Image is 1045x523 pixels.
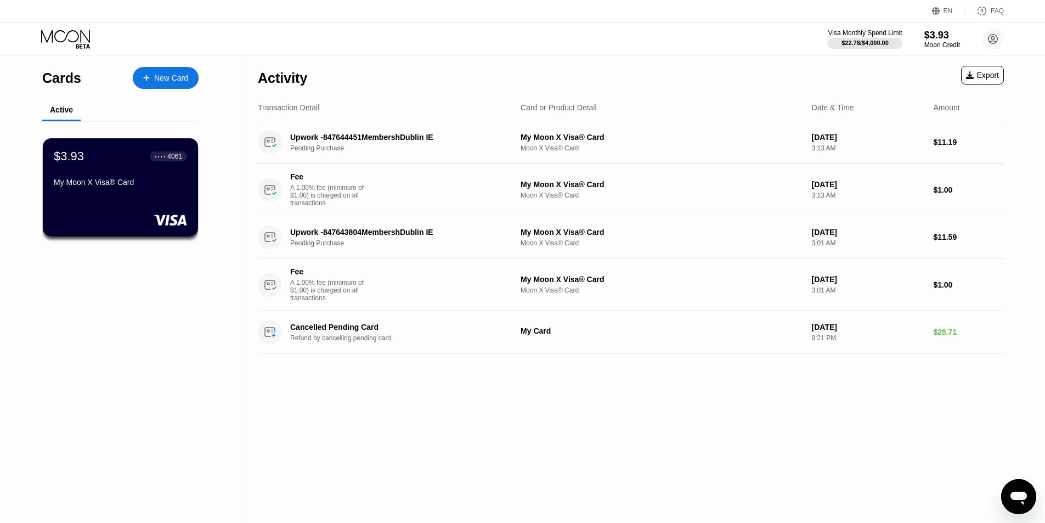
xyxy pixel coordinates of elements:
div: $3.93● ● ● ●4061My Moon X Visa® Card [43,138,198,237]
div: My Moon X Visa® Card [521,275,803,284]
div: Upwork -847644451MembershDublin IE [290,133,503,142]
div: My Moon X Visa® Card [521,133,803,142]
div: New Card [133,67,199,89]
div: [DATE] [812,133,925,142]
div: EN [944,7,953,15]
div: FeeA 1.00% fee (minimum of $1.00) is charged on all transactionsMy Moon X Visa® CardMoon X Visa® ... [258,258,1004,311]
div: $3.93Moon Credit [924,30,960,49]
div: Refund by cancelling pending card [290,334,519,342]
div: Visa Monthly Spend Limit$22.78/$4,000.00 [828,29,902,49]
div: Moon X Visa® Card [521,192,803,199]
div: Cancelled Pending CardRefund by cancelling pending cardMy Card[DATE]9:21 PM$28.71 [258,311,1004,353]
div: Export [961,66,1004,85]
div: $11.59 [933,233,1004,241]
div: FeeA 1.00% fee (minimum of $1.00) is charged on all transactionsMy Moon X Visa® CardMoon X Visa® ... [258,164,1004,216]
div: $1.00 [933,280,1004,289]
div: $3.93 [924,30,960,41]
div: Active [50,105,73,114]
div: Upwork -847644451MembershDublin IEPending PurchaseMy Moon X Visa® CardMoon X Visa® Card[DATE]3:13... [258,121,1004,164]
div: My Moon X Visa® Card [54,178,187,187]
div: 4061 [167,153,182,160]
div: Fee [290,172,367,181]
div: FAQ [965,5,1004,16]
div: Upwork -847643804MembershDublin IEPending PurchaseMy Moon X Visa® CardMoon X Visa® Card[DATE]3:01... [258,216,1004,258]
div: Cards [42,70,81,86]
div: $22.78 / $4,000.00 [841,40,889,46]
div: EN [932,5,965,16]
iframe: Button to launch messaging window, conversation in progress [1001,479,1036,514]
div: Amount [933,103,959,112]
div: Moon X Visa® Card [521,239,803,247]
div: Cancelled Pending Card [290,323,503,331]
div: 3:01 AM [812,286,925,294]
div: Activity [258,70,307,86]
div: Fee [290,267,367,276]
div: 3:01 AM [812,239,925,247]
div: $1.00 [933,185,1004,194]
div: $3.93 [54,149,84,164]
div: Moon Credit [924,41,960,49]
div: A 1.00% fee (minimum of $1.00) is charged on all transactions [290,279,372,302]
div: Transaction Detail [258,103,319,112]
div: Moon X Visa® Card [521,286,803,294]
div: 9:21 PM [812,334,925,342]
div: New Card [154,74,188,83]
div: 3:13 AM [812,192,925,199]
div: 3:13 AM [812,144,925,152]
div: Date & Time [812,103,854,112]
div: My Card [521,327,803,335]
div: [DATE] [812,180,925,189]
div: A 1.00% fee (minimum of $1.00) is charged on all transactions [290,184,372,207]
div: Visa Monthly Spend Limit [828,29,902,37]
div: $28.71 [933,328,1004,336]
div: ● ● ● ● [155,155,166,158]
div: [DATE] [812,323,925,331]
div: Export [966,71,999,80]
div: My Moon X Visa® Card [521,180,803,189]
div: Card or Product Detail [521,103,597,112]
div: Upwork -847643804MembershDublin IE [290,228,503,237]
div: $11.19 [933,138,1004,147]
div: Moon X Visa® Card [521,144,803,152]
div: [DATE] [812,275,925,284]
div: Pending Purchase [290,239,519,247]
div: Pending Purchase [290,144,519,152]
div: FAQ [991,7,1004,15]
div: My Moon X Visa® Card [521,228,803,237]
div: [DATE] [812,228,925,237]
